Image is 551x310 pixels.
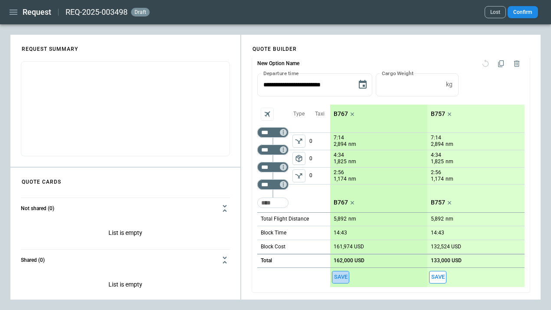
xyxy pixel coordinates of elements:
p: 1,174 [334,175,347,183]
h6: Shared (0) [21,257,45,263]
p: 7:14 [431,135,441,141]
p: 4:34 [431,152,441,158]
span: Type of sector [292,152,305,165]
div: Too short [257,162,289,172]
h6: Total [261,258,272,264]
p: nm [348,141,356,148]
p: kg [446,81,453,88]
p: Block Time [261,229,286,237]
p: nm [348,175,356,183]
div: Too short [257,145,289,155]
label: Departure time [263,69,299,77]
button: Choose date, selected date is Aug 15, 2025 [354,76,371,93]
button: Lost [485,6,506,18]
button: Shared (0) [21,250,230,270]
p: Taxi [315,110,325,118]
p: List is empty [21,270,230,301]
p: 0 [309,133,330,150]
button: Save [429,271,446,284]
p: Total Flight Distance [261,215,309,223]
span: Type of sector [292,169,305,182]
p: 4:34 [334,152,344,158]
span: Reset quote option [478,56,493,72]
p: nm [446,158,453,165]
p: nm [446,141,453,148]
div: Too short [257,127,289,138]
p: 162,000 USD [334,257,364,264]
p: B767 [334,199,348,206]
button: Save [332,271,349,284]
div: Not shared (0) [21,270,230,301]
h6: New Option Name [257,56,299,72]
p: List is empty [21,219,230,249]
label: Cargo Weight [382,69,413,77]
p: 14:43 [334,230,347,236]
p: Type [293,110,305,118]
span: Type of sector [292,135,305,148]
p: nm [348,215,356,223]
button: Confirm [508,6,538,18]
p: B757 [431,199,445,206]
h4: QUOTE BUILDER [242,37,307,56]
p: 161,974 USD [334,244,364,250]
span: Aircraft selection [261,108,274,121]
p: B767 [334,110,348,118]
span: Duplicate quote option [493,56,509,72]
p: nm [446,175,453,183]
p: 2,894 [431,141,444,148]
p: 5,892 [334,216,347,222]
p: 2:56 [431,169,441,176]
p: 7:14 [334,135,344,141]
p: 5,892 [431,216,444,222]
h1: Request [23,7,51,17]
div: Too short [257,198,289,208]
button: Not shared (0) [21,198,230,219]
h6: Not shared (0) [21,206,54,211]
div: scrollable content [241,17,541,300]
button: left aligned [292,152,305,165]
div: scrollable content [330,105,525,287]
p: nm [446,215,453,223]
p: 2:56 [334,169,344,176]
p: nm [348,158,356,165]
p: Block Cost [261,243,285,251]
h2: REQ-2025-003498 [66,7,128,17]
p: 1,174 [431,175,444,183]
p: 0 [309,168,330,184]
span: Delete quote option [509,56,525,72]
button: left aligned [292,169,305,182]
p: 133,000 USD [431,257,462,264]
span: draft [133,9,148,15]
h4: QUOTE CARDS [11,170,72,189]
button: left aligned [292,135,305,148]
span: Save this aircraft quote and copy details to clipboard [429,271,446,284]
p: 14:43 [431,230,444,236]
p: 2,894 [334,141,347,148]
h4: REQUEST SUMMARY [11,37,89,56]
span: Save this aircraft quote and copy details to clipboard [332,271,349,284]
p: B757 [431,110,445,118]
p: 1,825 [334,158,347,165]
div: Too short [257,179,289,190]
span: package_2 [295,154,303,163]
div: Not shared (0) [21,219,230,249]
p: 0 [309,150,330,167]
p: 132,524 USD [431,244,461,250]
p: 1,825 [431,158,444,165]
